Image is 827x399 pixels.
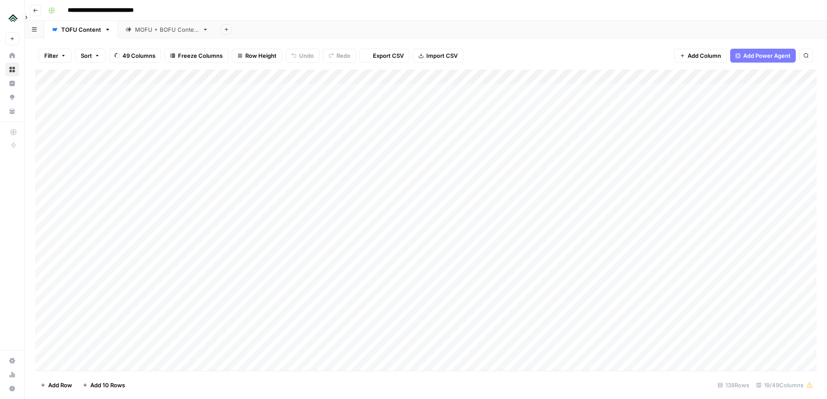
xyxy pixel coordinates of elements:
[730,49,796,63] button: Add Power Agent
[714,378,753,392] div: 138 Rows
[165,49,228,63] button: Freeze Columns
[5,10,21,26] img: Uplisting Logo
[5,368,19,382] a: Usage
[77,378,130,392] button: Add 10 Rows
[122,51,155,60] span: 49 Columns
[5,354,19,368] a: Settings
[81,51,92,60] span: Sort
[5,90,19,104] a: Opportunities
[359,49,409,63] button: Export CSV
[109,49,161,63] button: 49 Columns
[232,49,282,63] button: Row Height
[178,51,223,60] span: Freeze Columns
[44,51,58,60] span: Filter
[118,21,216,38] a: MOFU + BOFU Content
[299,51,314,60] span: Undo
[61,25,101,34] div: TOFU Content
[753,378,817,392] div: 19/49 Columns
[743,51,791,60] span: Add Power Agent
[90,381,125,389] span: Add 10 Rows
[5,49,19,63] a: Home
[5,104,19,118] a: Your Data
[245,51,277,60] span: Row Height
[44,21,118,38] a: TOFU Content
[5,63,19,76] a: Browse
[35,378,77,392] button: Add Row
[413,49,463,63] button: Import CSV
[75,49,105,63] button: Sort
[688,51,721,60] span: Add Column
[323,49,356,63] button: Redo
[336,51,350,60] span: Redo
[5,76,19,90] a: Insights
[135,25,199,34] div: MOFU + BOFU Content
[48,381,72,389] span: Add Row
[373,51,404,60] span: Export CSV
[5,7,19,29] button: Workspace: Uplisting
[286,49,320,63] button: Undo
[5,382,19,396] button: Help + Support
[39,49,72,63] button: Filter
[674,49,727,63] button: Add Column
[426,51,458,60] span: Import CSV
